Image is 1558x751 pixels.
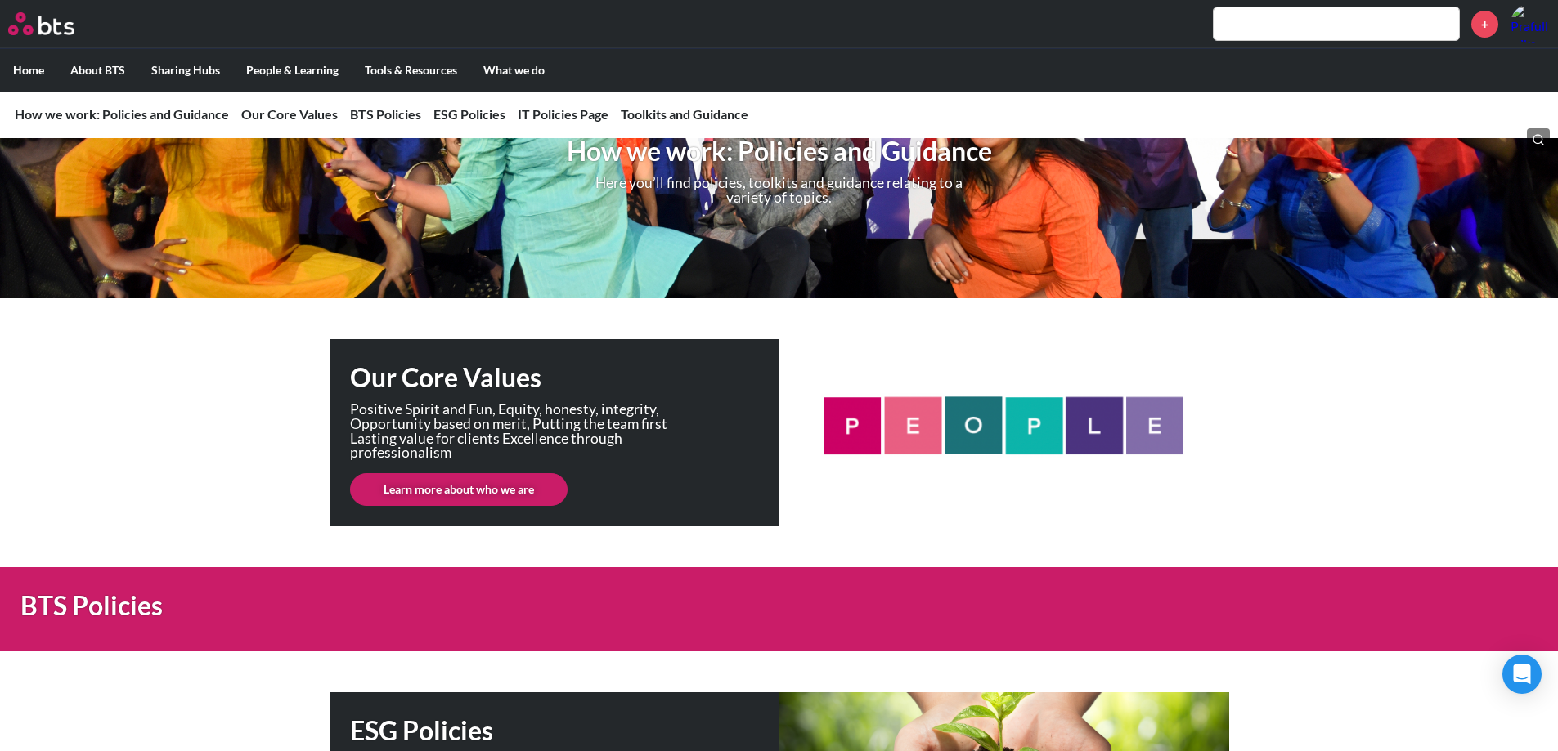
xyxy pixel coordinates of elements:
h1: ESG Policies [350,713,779,749]
a: ESG Policies [433,106,505,122]
a: Profile [1511,4,1550,43]
h1: BTS Policies [20,588,1082,624]
h1: Our Core Values [350,360,779,396]
a: + [1471,11,1498,38]
a: Toolkits and Guidance [621,106,748,122]
a: BTS Policies [350,106,421,122]
label: People & Learning [233,49,352,92]
label: Tools & Resources [352,49,470,92]
a: Go home [8,12,105,35]
img: BTS Logo [8,12,74,35]
div: Open Intercom Messenger [1502,655,1542,694]
p: Here you’ll find policies, toolkits and guidance relating to a variety of topics. [589,176,969,204]
img: Prafull Nikose [1511,4,1550,43]
label: What we do [470,49,558,92]
p: Positive Spirit and Fun, Equity, honesty, integrity, Opportunity based on merit, Putting the team... [350,402,694,459]
a: Learn more about who we are [350,473,568,506]
label: Sharing Hubs [138,49,233,92]
a: Our Core Values [241,106,338,122]
a: How we work: Policies and Guidance [15,106,229,122]
h1: How we work: Policies and Guidance [541,133,1017,170]
label: About BTS [57,49,138,92]
a: IT Policies Page [518,106,608,122]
